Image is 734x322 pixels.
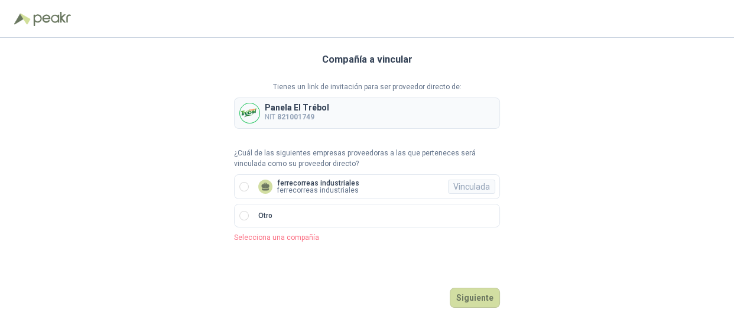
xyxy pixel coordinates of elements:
[277,113,314,121] b: 821001749
[277,187,359,194] p: ferrecorreas industriales
[265,103,329,112] p: Panela El Trébol
[234,148,500,170] p: ¿Cuál de las siguientes empresas proveedoras a las que perteneces será vinculada como su proveedo...
[448,180,495,194] div: Vinculada
[322,52,413,67] h3: Compañía a vincular
[33,12,71,26] img: Peakr
[265,112,329,123] p: NIT
[234,232,500,243] p: Selecciona una compañía
[14,13,31,25] img: Logo
[258,210,272,222] p: Otro
[277,180,359,187] p: ferrecorreas industriales
[450,288,500,308] button: Siguiente
[234,82,500,93] p: Tienes un link de invitación para ser proveedor directo de:
[240,103,259,123] img: Company Logo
